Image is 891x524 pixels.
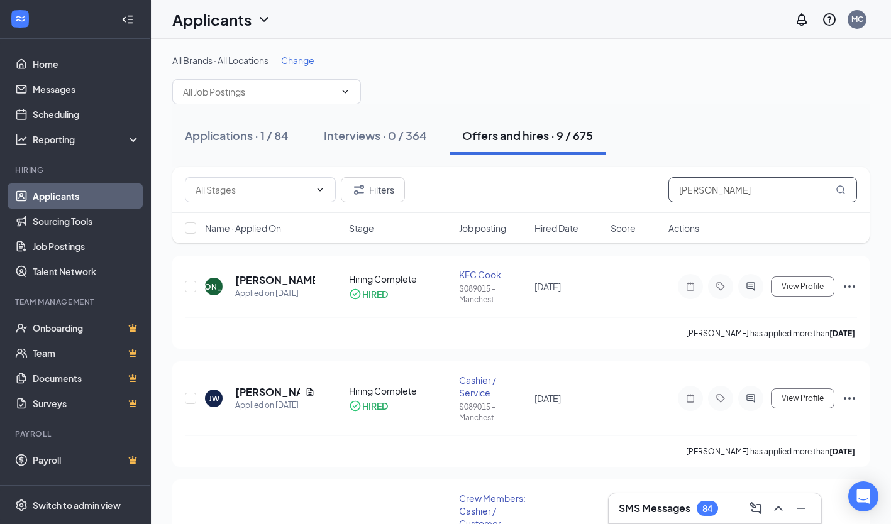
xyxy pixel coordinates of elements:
svg: CheckmarkCircle [349,400,362,412]
p: [PERSON_NAME] has applied more than . [686,328,857,339]
div: Applications · 1 / 84 [185,128,289,143]
div: Hiring [15,165,138,175]
svg: ChevronDown [315,185,325,195]
span: Actions [668,222,699,234]
button: ChevronUp [768,498,789,518]
span: All Brands · All Locations [172,55,268,66]
a: Job Postings [33,234,140,259]
div: Switch to admin view [33,499,121,511]
svg: ChevronDown [257,12,272,27]
svg: Note [683,281,698,292]
button: View Profile [771,276,834,297]
a: Applicants [33,183,140,209]
input: Search in offers and hires [668,177,857,202]
h5: [PERSON_NAME] [235,385,300,399]
a: Talent Network [33,259,140,284]
span: Name · Applied On [205,222,281,234]
span: View Profile [782,394,824,403]
button: Filter Filters [341,177,405,202]
a: Home [33,52,140,77]
button: ComposeMessage [746,498,766,518]
div: Reporting [33,133,141,146]
div: 84 [702,503,712,514]
svg: Document [305,387,315,397]
svg: Notifications [794,12,809,27]
svg: Tag [713,281,728,292]
svg: Settings [15,499,28,511]
div: Interviews · 0 / 364 [324,128,427,143]
span: [DATE] [534,281,561,292]
div: HIRED [362,288,388,300]
span: Hired Date [534,222,578,234]
svg: Filter [351,182,367,197]
div: Hiring Complete [349,385,451,397]
a: TeamCrown [33,341,140,366]
svg: QuestionInfo [822,12,837,27]
svg: ChevronUp [771,501,786,516]
svg: Ellipses [842,391,857,406]
div: Applied on [DATE] [235,287,315,300]
b: [DATE] [829,329,855,338]
a: Scheduling [33,102,140,127]
div: MC [851,14,863,25]
h3: SMS Messages [619,501,690,515]
svg: ActiveChat [743,393,758,403]
a: SurveysCrown [33,391,140,416]
span: [DATE] [534,393,561,404]
input: All Job Postings [183,85,335,99]
svg: ActiveChat [743,281,758,292]
svg: CheckmarkCircle [349,288,362,300]
h5: [PERSON_NAME] [235,273,315,287]
svg: Tag [713,393,728,403]
div: Open Intercom Messenger [848,481,878,511]
svg: Collapse [121,13,134,26]
span: View Profile [782,282,824,291]
div: S089015 - Manchest ... [459,283,528,305]
div: S089015 - Manchest ... [459,401,528,423]
div: Cashier / Service [459,374,528,399]
span: Job posting [459,222,506,234]
button: View Profile [771,388,834,408]
svg: ChevronDown [340,87,350,97]
svg: ComposeMessage [748,501,763,516]
a: Sourcing Tools [33,209,140,234]
svg: Note [683,393,698,403]
div: KFC Cook [459,268,528,281]
a: DocumentsCrown [33,366,140,391]
div: [PERSON_NAME] [182,281,246,292]
span: Change [281,55,314,66]
span: Score [611,222,636,234]
div: Payroll [15,428,138,439]
a: PayrollCrown [33,447,140,472]
p: [PERSON_NAME] has applied more than . [686,446,857,457]
svg: Ellipses [842,279,857,294]
svg: Minimize [794,501,809,516]
button: Minimize [791,498,811,518]
svg: WorkstreamLogo [14,13,26,25]
h1: Applicants [172,9,252,30]
span: Stage [349,222,374,234]
svg: Analysis [15,133,28,146]
div: Applied on [DATE] [235,399,315,412]
div: JW [209,393,219,404]
svg: MagnifyingGlass [836,185,846,195]
div: Hiring Complete [349,273,451,285]
div: Team Management [15,297,138,307]
input: All Stages [196,183,310,197]
div: HIRED [362,400,388,412]
div: Offers and hires · 9 / 675 [462,128,593,143]
b: [DATE] [829,447,855,456]
a: OnboardingCrown [33,315,140,341]
a: Messages [33,77,140,102]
